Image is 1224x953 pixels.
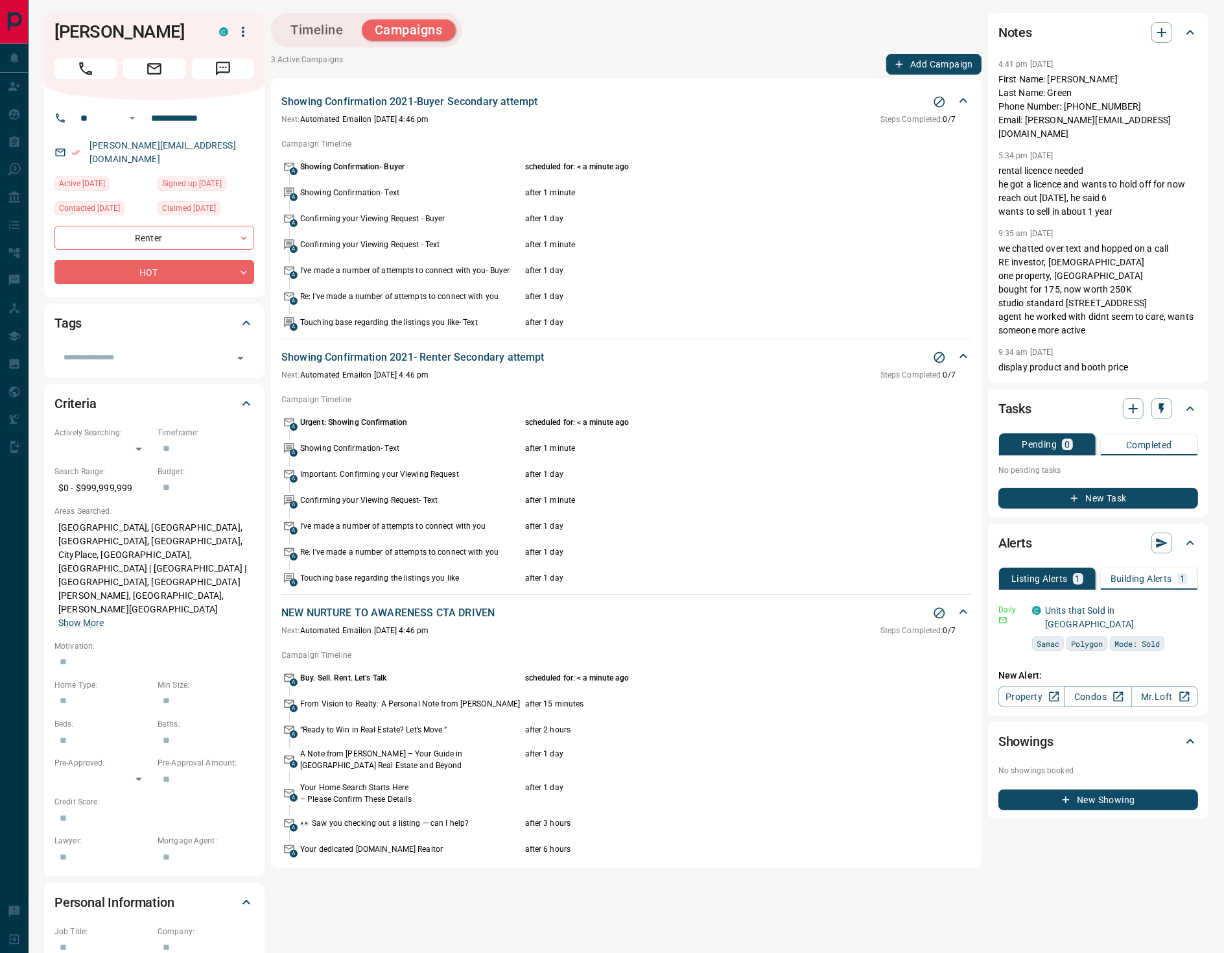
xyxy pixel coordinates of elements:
p: Important: Confirming your Viewing Request [300,468,522,480]
p: Re: I've made a number of attempts to connect with you [300,291,522,302]
p: Pre-Approval Amount: [158,757,254,769]
p: Campaign Timeline [281,138,971,150]
p: New Alert: [998,669,1198,682]
span: Steps Completed: [880,626,943,635]
p: 0 / 7 [880,625,956,636]
div: Showing Confirmation 2021-Buyer Secondary attemptStop CampaignNext:Automated Emailon [DATE] 4:46 ... [281,91,971,128]
p: Motivation: [54,640,254,652]
div: Renter [54,226,254,250]
p: Touching base regarding the listings you like [300,572,522,584]
p: scheduled for: < a minute ago [525,672,894,684]
p: Job Title: [54,926,151,937]
span: A [290,475,298,483]
span: A [290,553,298,561]
p: Pre-Approved: [54,757,151,769]
p: Confirming your Viewing Request- Text [300,494,522,506]
p: Daily [998,604,1024,616]
p: First Name: [PERSON_NAME] Last Name: Green Phone Number: [PHONE_NUMBER] Email: [PERSON_NAME][EMAI... [998,73,1198,141]
p: I've made a number of attempts to connect with you- Buyer [300,265,522,276]
p: Buy. Sell. Rent. Let’s Talk [300,672,522,684]
p: Showing Confirmation- Text [300,187,522,199]
p: Listing Alerts [1011,574,1068,583]
p: Areas Searched: [54,505,254,517]
span: A [290,423,298,431]
p: Min Size: [158,679,254,691]
button: Show More [58,616,104,630]
p: Automated Email on [DATE] 4:46 pm [281,369,429,381]
span: A [290,760,298,768]
span: Email [123,58,185,79]
p: Lawyer: [54,835,151,847]
div: Notes [998,17,1198,48]
button: Open [231,349,250,367]
p: after 1 day [525,520,894,532]
div: Alerts [998,527,1198,559]
span: A [290,579,298,586]
p: Showing Confirmation 2021- Renter Secondary attempt [281,350,545,365]
div: HOT [54,260,254,284]
p: 9:35 am [DATE] [998,229,1053,238]
span: A [290,679,298,686]
span: Next: [281,626,300,635]
p: Re: I've made a number of attempts to connect with you [300,546,522,558]
a: Mr.Loft [1131,686,1198,707]
p: 3 Active Campaigns [271,54,343,75]
p: Your dedicated [DOMAIN_NAME] Realtor [300,843,522,855]
p: Urgent: Showing Confirmation [300,416,522,428]
p: Confirming your Viewing Request - Buyer [300,213,522,224]
span: A [290,167,298,175]
p: after 1 day [525,213,894,224]
span: Polygon [1071,637,1103,650]
p: after 1 day [525,748,894,771]
p: [GEOGRAPHIC_DATA], [GEOGRAPHIC_DATA], [GEOGRAPHIC_DATA], [GEOGRAPHIC_DATA], CityPlace, [GEOGRAPHI... [54,517,254,634]
p: No showings booked [998,765,1198,777]
p: Showing Confirmation- Buyer [300,161,522,173]
span: Samac [1037,637,1059,650]
div: Criteria [54,388,254,419]
p: Your Home Search Starts Here – Please Confirm These Details [300,782,522,805]
span: A [290,850,298,858]
p: after 15 minutes [525,698,894,710]
p: Beds: [54,718,151,730]
span: A [290,730,298,738]
div: Tasks [998,393,1198,424]
p: Baths: [158,718,254,730]
button: New Showing [998,790,1198,810]
a: Property [998,686,1065,707]
div: condos.ca [1032,606,1041,615]
p: 5:34 pm [DATE] [998,151,1053,160]
h2: Tasks [998,398,1031,419]
span: Message [192,58,254,79]
div: Wed Aug 19 2020 [158,176,254,195]
span: A [290,297,298,305]
p: $0 - $999,999,999 [54,477,151,499]
p: A Note from [PERSON_NAME] – Your Guide in [GEOGRAPHIC_DATA] Real Estate and Beyond [300,748,522,771]
a: Units that Sold in [GEOGRAPHIC_DATA] [1045,605,1134,629]
p: Timeframe: [158,427,254,439]
span: A [290,501,298,509]
p: NEW NURTURE TO AWARENESS CTA DRIVEN [281,605,495,621]
div: condos.ca [219,27,228,36]
span: A [290,193,298,201]
p: after 1 minute [525,187,894,199]
span: A [290,271,298,279]
svg: Email Verified [71,148,80,157]
p: 1 [1180,574,1185,583]
h2: Showings [998,731,1053,752]
p: “Ready to Win in Real Estate? Let’s Move.” [300,724,522,736]
div: Tags [54,308,254,339]
p: after 1 day [525,265,894,276]
h2: Criteria [54,393,97,414]
button: Stop Campaign [930,92,949,112]
p: after 1 day [525,291,894,302]
span: Mode: Sold [1114,637,1160,650]
p: Showing Confirmation- Text [300,442,522,454]
p: after 1 minute [525,239,894,250]
p: Pending [1022,440,1057,449]
svg: Email [998,616,1007,625]
p: Home Type: [54,679,151,691]
button: Timeline [277,19,357,41]
div: Showing Confirmation 2021- Renter Secondary attemptStop CampaignNext:Automated Emailon [DATE] 4:4... [281,347,971,383]
p: rental licence needed he got a licence and wants to hold off for now reach out [DATE], he said 6 ... [998,164,1198,219]
button: Open [124,110,140,126]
